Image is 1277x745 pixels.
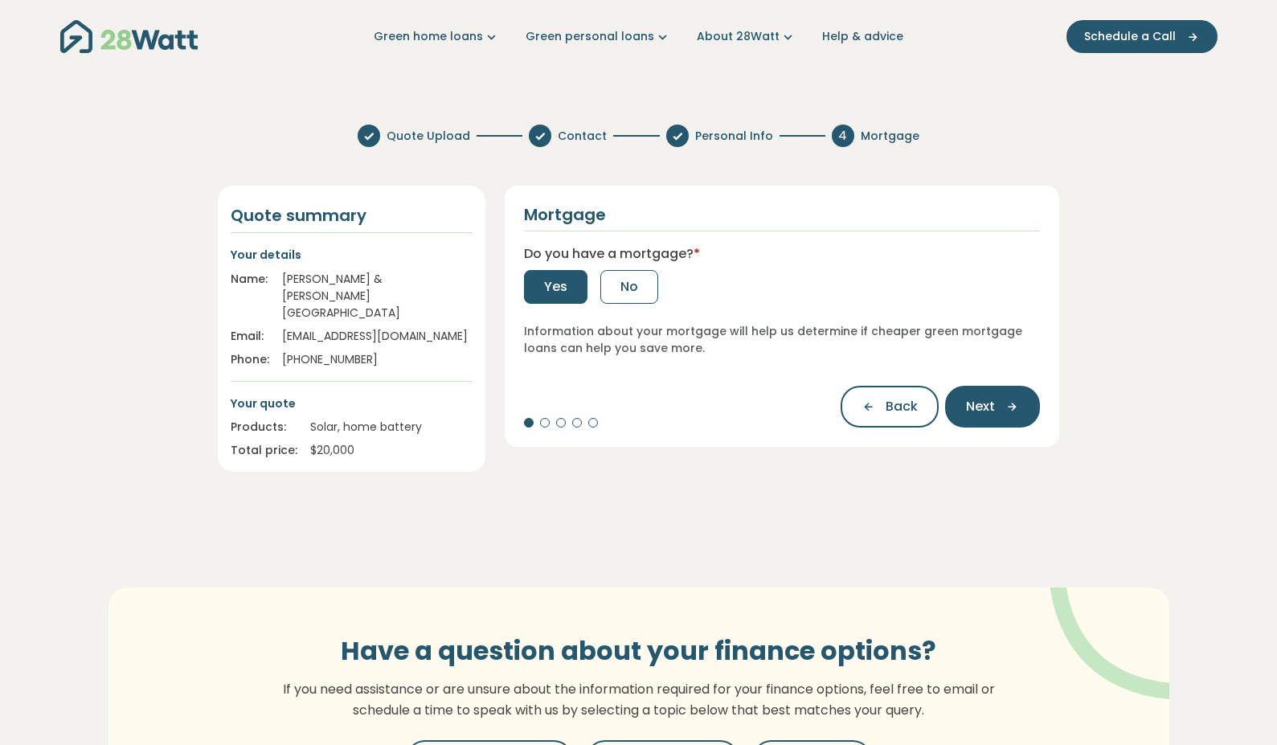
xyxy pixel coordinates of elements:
[310,419,473,436] div: Solar, home battery
[231,205,473,226] h4: Quote summary
[526,28,671,45] a: Green personal loans
[600,270,658,304] button: No
[60,20,198,53] img: 28Watt
[282,328,473,345] div: [EMAIL_ADDRESS][DOMAIN_NAME]
[1084,28,1176,45] span: Schedule a Call
[374,28,500,45] a: Green home loans
[282,351,473,368] div: [PHONE_NUMBER]
[60,16,1218,57] nav: Main navigation
[387,128,470,145] span: Quote Upload
[841,386,939,428] button: Back
[310,442,473,459] div: $ 20,000
[524,244,700,264] label: Do you have a mortgage?
[945,386,1040,428] button: Next
[695,128,773,145] span: Personal Info
[524,323,1041,357] div: Information about your mortgage will help us determine if cheaper green mortgage loans can help y...
[231,271,269,321] div: Name:
[966,397,995,416] span: Next
[231,328,269,345] div: Email:
[231,351,269,368] div: Phone:
[231,246,473,264] p: Your details
[544,277,567,297] span: Yes
[697,28,796,45] a: About 28Watt
[231,395,473,412] p: Your quote
[282,271,473,321] div: [PERSON_NAME] & [PERSON_NAME] [GEOGRAPHIC_DATA]
[231,419,297,436] div: Products:
[822,28,903,45] a: Help & advice
[273,636,1005,666] h3: Have a question about your finance options?
[524,270,587,304] button: Yes
[231,442,297,459] div: Total price:
[558,128,607,145] span: Contact
[832,125,854,147] div: 4
[886,397,918,416] span: Back
[1008,543,1218,700] img: vector
[620,277,638,297] span: No
[524,205,606,224] h2: Mortgage
[861,128,919,145] span: Mortgage
[1066,20,1218,53] button: Schedule a Call
[273,679,1005,720] p: If you need assistance or are unsure about the information required for your finance options, fee...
